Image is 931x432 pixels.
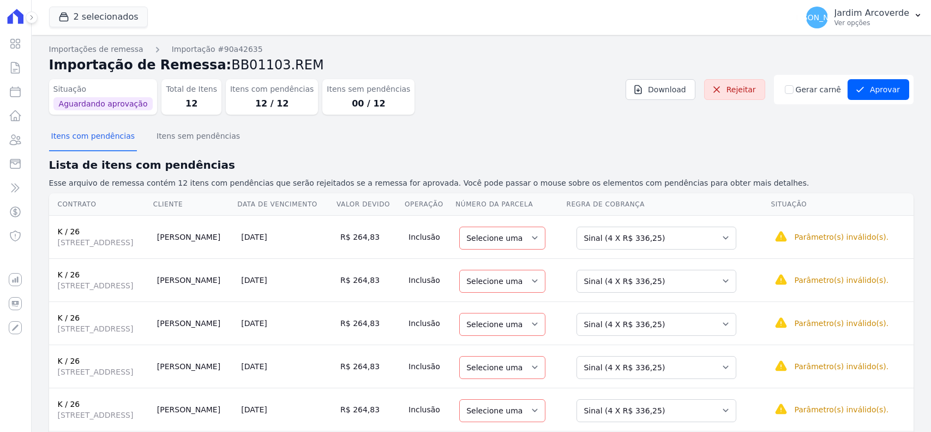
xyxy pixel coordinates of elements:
a: Importações de remessa [49,44,143,55]
td: Inclusão [404,388,455,431]
button: 2 selecionados [49,7,148,27]
th: Situação [770,193,914,216]
dt: Total de Itens [166,84,217,95]
h2: Lista de itens com pendências [49,157,914,173]
h2: Importação de Remessa: [49,55,914,75]
td: [DATE] [237,345,336,388]
th: Número da Parcela [455,193,566,216]
p: Parâmetro(s) inválido(s). [794,404,888,415]
th: Cliente [153,193,237,216]
button: Itens com pendências [49,123,137,151]
td: Inclusão [404,215,455,258]
td: R$ 264,83 [336,388,404,431]
a: Download [626,79,695,100]
label: Gerar carnê [796,84,841,96]
td: R$ 264,83 [336,345,404,388]
nav: Breadcrumb [49,44,914,55]
dd: 12 / 12 [230,97,314,110]
td: Inclusão [404,345,455,388]
th: Valor devido [336,193,404,216]
button: Aprovar [848,79,909,100]
dd: 00 / 12 [327,97,410,110]
td: [PERSON_NAME] [153,215,237,258]
p: Parâmetro(s) inválido(s). [794,232,888,242]
td: R$ 264,83 [336,301,404,345]
td: [PERSON_NAME] [153,301,237,345]
a: K / 26 [58,313,80,322]
td: R$ 264,83 [336,215,404,258]
td: [DATE] [237,301,336,345]
span: [PERSON_NAME] [785,14,848,21]
td: [DATE] [237,215,336,258]
span: Aguardando aprovação [53,97,153,110]
span: [STREET_ADDRESS] [58,410,148,421]
p: Ver opções [834,19,909,27]
span: [STREET_ADDRESS] [58,323,148,334]
td: Inclusão [404,258,455,301]
a: K / 26 [58,270,80,279]
a: K / 26 [58,400,80,409]
span: [STREET_ADDRESS] [58,280,148,291]
p: Parâmetro(s) inválido(s). [794,318,888,329]
button: [PERSON_NAME] Jardim Arcoverde Ver opções [797,2,931,33]
th: Operação [404,193,455,216]
td: Inclusão [404,301,455,345]
a: Importação #90a42635 [172,44,263,55]
dt: Itens sem pendências [327,84,410,95]
td: [DATE] [237,388,336,431]
td: [PERSON_NAME] [153,345,237,388]
a: Rejeitar [704,79,765,100]
span: [STREET_ADDRESS] [58,366,148,377]
span: BB01103.REM [231,57,323,73]
dt: Itens com pendências [230,84,314,95]
a: K / 26 [58,357,80,365]
th: Contrato [49,193,153,216]
td: [DATE] [237,258,336,301]
p: Esse arquivo de remessa contém 12 itens com pendências que serão rejeitados se a remessa for apro... [49,177,914,189]
a: K / 26 [58,227,80,236]
dt: Situação [53,84,153,95]
th: Data de Vencimento [237,193,336,216]
th: Regra de Cobrança [566,193,770,216]
td: [PERSON_NAME] [153,388,237,431]
td: R$ 264,83 [336,258,404,301]
span: [STREET_ADDRESS] [58,237,148,248]
p: Jardim Arcoverde [834,8,909,19]
dd: 12 [166,97,217,110]
button: Itens sem pendências [154,123,242,151]
p: Parâmetro(s) inválido(s). [794,361,888,372]
td: [PERSON_NAME] [153,258,237,301]
p: Parâmetro(s) inválido(s). [794,275,888,286]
